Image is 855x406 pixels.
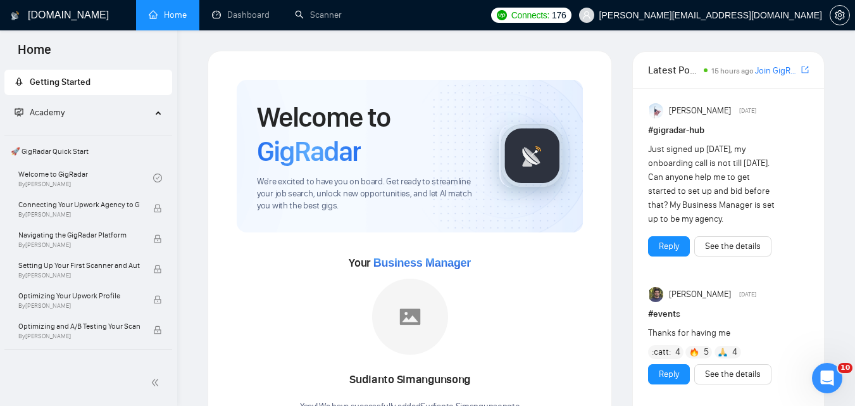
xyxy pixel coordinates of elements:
[648,326,777,340] div: Thanks for having me
[648,62,700,78] span: Latest Posts from the GigRadar Community
[153,174,162,182] span: check-circle
[694,236,771,257] button: See the details
[30,107,65,118] span: Academy
[153,204,162,213] span: lock
[649,103,665,118] img: Anisuzzaman Khan
[18,164,153,192] a: Welcome to GigRadarBy[PERSON_NAME]
[373,257,471,269] span: Business Manager
[153,234,162,243] span: lock
[372,279,448,355] img: placeholder.png
[511,8,549,22] span: Connects:
[739,105,756,117] span: [DATE]
[648,364,690,384] button: Reply
[755,64,799,78] a: Join GigRadar Slack Community
[18,333,140,340] span: By [PERSON_NAME]
[15,107,65,118] span: Academy
[711,67,754,75] span: 15 hours ago
[18,302,140,310] span: By [PERSON_NAME]
[153,265,162,274] span: lock
[6,352,171,377] span: 👑 Agency Success with GigRadar
[15,108,23,117] span: fund-projection-screen
[582,11,591,20] span: user
[151,376,163,389] span: double-left
[18,272,140,279] span: By [PERSON_NAME]
[18,259,140,272] span: Setting Up Your First Scanner and Auto-Bidder
[649,287,665,302] img: Toby Fox-Mason
[648,143,777,226] div: Just signed up [DATE], my onboarding call is not till [DATE]. Can anyone help me to get started t...
[18,241,140,249] span: By [PERSON_NAME]
[838,363,852,373] span: 10
[257,176,479,212] span: We're excited to have you on board. Get ready to streamline your job search, unlock new opportuni...
[8,41,61,67] span: Home
[732,346,737,358] span: 4
[497,10,507,20] img: upwork-logo.png
[812,363,842,393] iframe: Intercom live chat
[4,70,172,95] li: Getting Started
[669,104,731,118] span: [PERSON_NAME]
[349,256,471,270] span: Your
[652,345,671,359] span: :catt:
[648,124,809,137] h1: # gigradar-hub
[18,289,140,302] span: Optimizing Your Upwork Profile
[669,288,731,301] span: [PERSON_NAME]
[659,367,679,381] a: Reply
[552,8,566,22] span: 176
[704,346,709,358] span: 5
[705,239,761,253] a: See the details
[648,307,809,321] h1: # events
[295,10,342,20] a: searchScanner
[212,10,270,20] a: dashboardDashboard
[6,139,171,164] span: 🚀 GigRadar Quick Start
[690,348,699,357] img: 🔥
[30,77,90,87] span: Getting Started
[153,326,162,334] span: lock
[300,369,520,391] div: Sudianto Simangunsong
[830,10,849,20] span: setting
[11,6,20,26] img: logo
[830,10,850,20] a: setting
[18,320,140,333] span: Optimizing and A/B Testing Your Scanner for Better Results
[257,100,479,168] h1: Welcome to
[801,65,809,75] span: export
[149,10,187,20] a: homeHome
[648,236,690,257] button: Reply
[659,239,679,253] a: Reply
[830,5,850,25] button: setting
[18,229,140,241] span: Navigating the GigRadar Platform
[739,289,756,300] span: [DATE]
[257,134,361,168] span: GigRadar
[153,295,162,304] span: lock
[18,211,140,219] span: By [PERSON_NAME]
[694,364,771,384] button: See the details
[801,64,809,76] a: export
[15,77,23,86] span: rocket
[501,124,564,187] img: gigradar-logo.png
[18,198,140,211] span: Connecting Your Upwork Agency to GigRadar
[675,346,680,358] span: 4
[705,367,761,381] a: See the details
[718,348,727,357] img: 🙏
